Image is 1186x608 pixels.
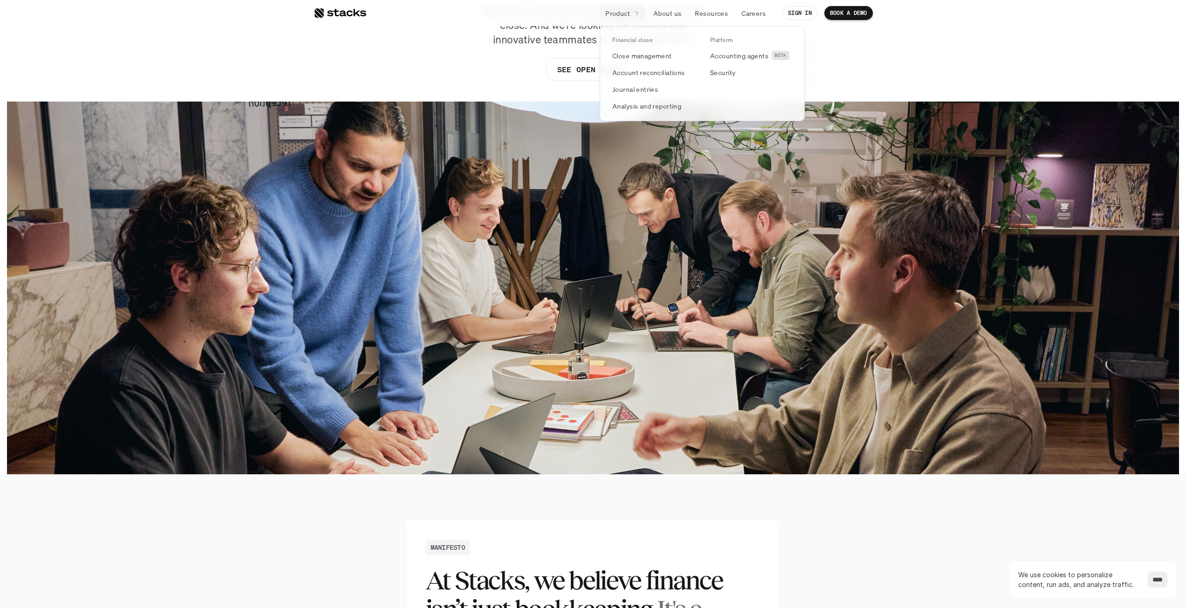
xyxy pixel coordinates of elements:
h2: BETA [775,53,787,59]
a: Journal entries [607,81,700,98]
h2: MANIFESTO [431,542,466,552]
p: Analysis and reporting [612,101,681,111]
p: Account reconciliations [612,68,685,77]
p: About us [653,8,681,18]
a: Security [705,64,798,81]
a: BOOK A DEMO [824,6,873,20]
a: Resources [689,5,734,21]
p: Careers [741,8,766,18]
p: Financial close [612,37,652,43]
p: SEE OPEN ROLES [557,63,624,76]
p: Accounting agents [710,51,768,61]
p: Platform [710,37,733,43]
a: Account reconciliations [607,64,700,81]
p: Journal entries [612,84,658,94]
a: Accounting agentsBETA [705,48,798,64]
p: Security [710,68,735,77]
p: Close management [612,51,672,61]
p: Product [605,8,630,18]
p: SIGN IN [788,10,812,16]
p: BOOK A DEMO [830,10,867,16]
a: SIGN IN [782,6,817,20]
p: Resources [695,8,728,18]
a: Close management [607,48,700,64]
p: We use cookies to personalize content, run ads, and analyze traffic. [1018,570,1138,589]
a: SEE OPEN ROLES [545,58,640,81]
a: Careers [736,5,771,21]
a: About us [648,5,687,21]
a: Analysis and reporting [607,98,700,115]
